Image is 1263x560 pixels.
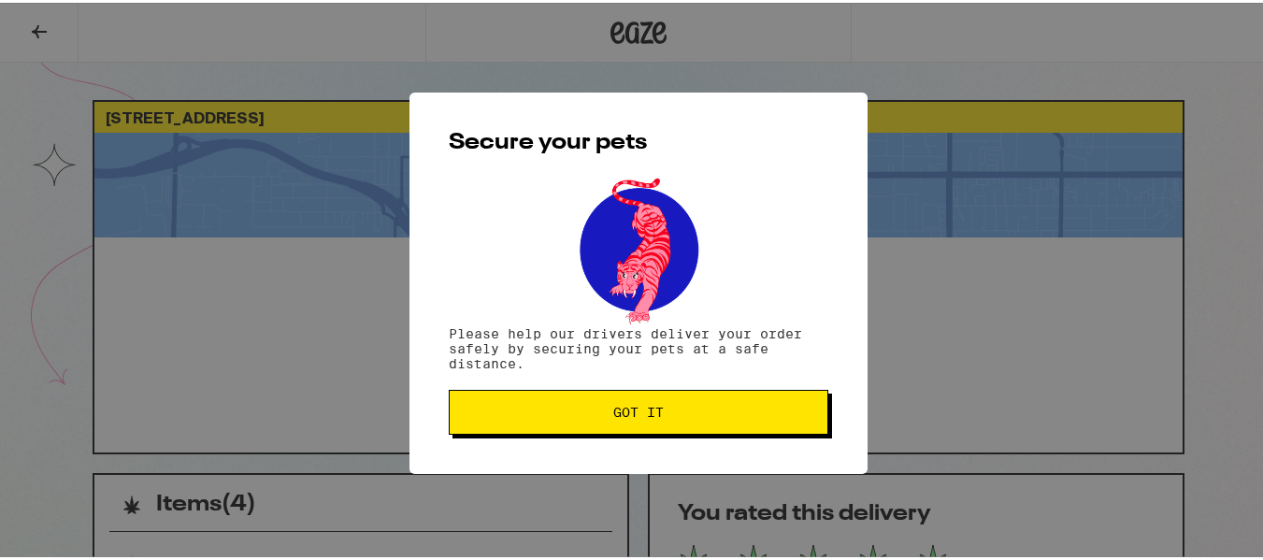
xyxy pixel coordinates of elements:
span: Hi. Need any help? [11,13,135,28]
span: Got it [613,403,664,416]
h2: Secure your pets [449,129,828,151]
p: Please help our drivers deliver your order safely by securing your pets at a safe distance. [449,323,828,368]
button: Got it [449,387,828,432]
img: pets [562,170,715,323]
